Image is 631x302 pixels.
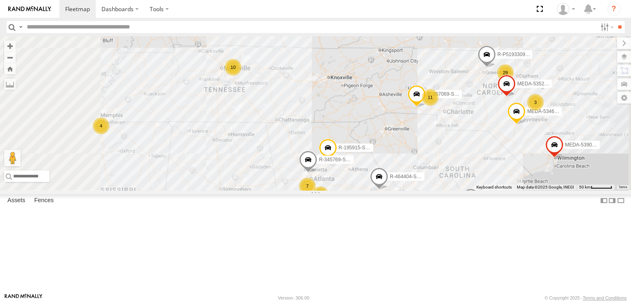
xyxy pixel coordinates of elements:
label: Assets [3,195,29,206]
label: Search Filter Options [597,21,615,33]
div: 29 [497,64,513,81]
div: © Copyright 2025 - [544,295,626,300]
img: rand-logo.svg [8,6,51,12]
span: MEDA-534658-Swing [527,109,574,114]
div: 11 [422,89,438,106]
button: Zoom Home [4,63,16,74]
div: 4 [93,118,109,134]
div: Lisa Reeves [554,3,578,15]
span: R-195915-Swing [339,145,375,151]
a: Terms (opens in new tab) [619,186,627,189]
button: Drag Pegman onto the map to open Street View [4,150,21,166]
span: R-345769-Swing [319,156,356,162]
label: Dock Summary Table to the Right [608,194,616,206]
button: Zoom out [4,52,16,63]
div: 7 [299,178,315,194]
span: MEDA-539001-Roll [565,142,607,148]
label: Hide Summary Table [617,194,625,206]
div: 43 [312,186,329,203]
div: 10 [225,59,241,75]
div: Version: 306.00 [278,295,309,300]
a: Terms and Conditions [583,295,626,300]
span: MEDA-535220-Swing [517,80,565,86]
div: 3 [527,94,544,111]
span: 50 km [579,185,591,189]
label: Measure [4,78,16,90]
span: R-P5193309-Swing [497,51,540,57]
button: Zoom in [4,40,16,52]
label: Map Settings [617,92,631,104]
span: Map data ©2025 Google, INEGI [517,185,574,189]
a: Visit our Website [5,294,42,302]
label: Search Query [17,21,24,33]
span: R-267069-Swing [427,91,464,97]
button: Keyboard shortcuts [476,184,512,190]
label: Dock Summary Table to the Left [600,194,608,206]
i: ? [607,2,620,16]
label: Fences [30,195,58,206]
span: R-464404-Swing [390,174,426,179]
button: Map Scale: 50 km per 48 pixels [577,184,615,190]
